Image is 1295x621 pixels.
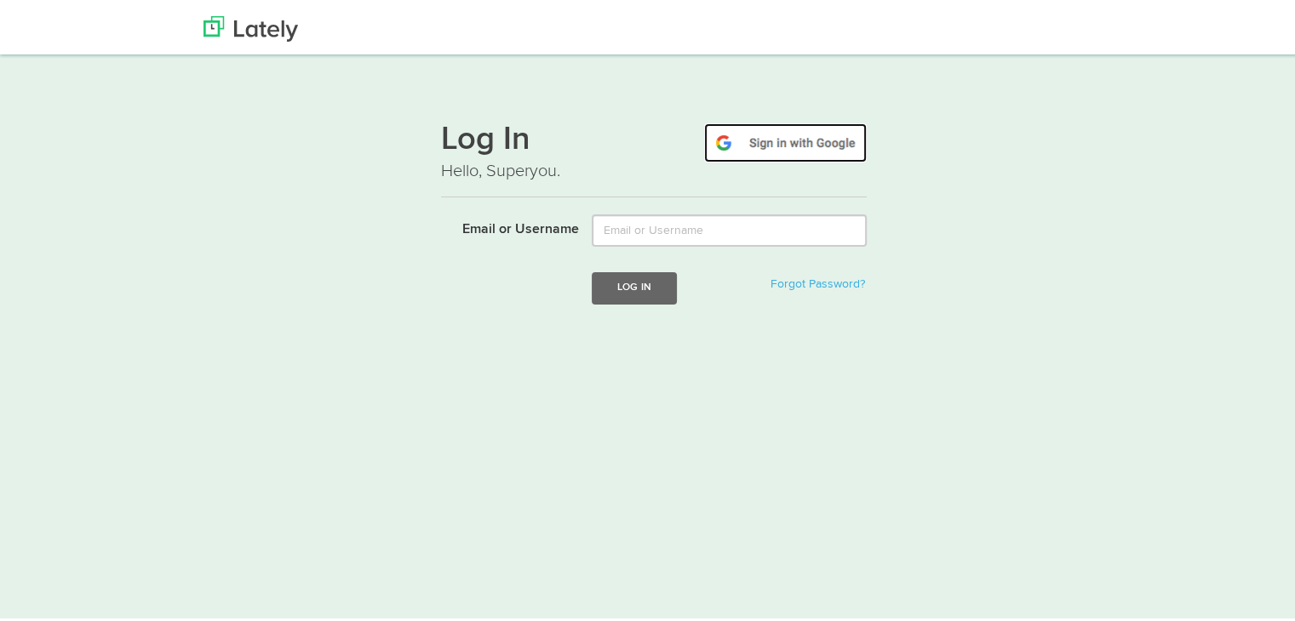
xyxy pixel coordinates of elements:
a: Forgot Password? [771,275,865,287]
input: Email or Username [592,211,867,243]
img: Lately [203,13,298,38]
p: Hello, Superyou. [441,156,867,180]
h1: Log In [441,120,867,156]
img: google-signin.png [704,120,867,159]
label: Email or Username [428,211,579,236]
button: Log In [592,269,677,300]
